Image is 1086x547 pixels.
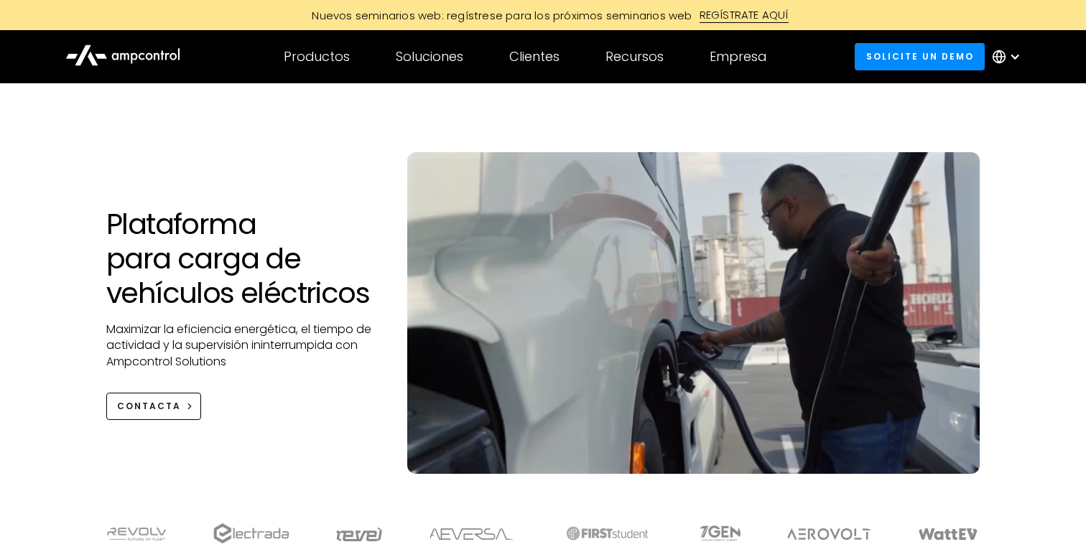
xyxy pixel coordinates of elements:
div: Clientes [509,49,560,65]
img: WattEV logo [918,528,978,540]
div: Empresa [710,49,766,65]
div: Productos [284,49,350,65]
p: Maximizar la eficiencia energética, el tiempo de actividad y la supervisión ininterrumpida con Am... [106,322,379,370]
div: CONTACTA [117,400,181,413]
img: Aerovolt Logo [786,528,872,540]
h1: Plataforma para carga de vehículos eléctricos [106,207,379,310]
div: Soluciones [396,49,463,65]
img: electrada logo [213,523,289,543]
a: CONTACTA [106,393,201,419]
div: REGÍSTRATE AQUÍ [700,7,789,23]
div: Nuevos seminarios web: regístrese para los próximos seminarios web [297,8,699,23]
a: Solicite un demo [855,43,985,70]
div: Recursos [605,49,664,65]
a: Nuevos seminarios web: regístrese para los próximos seminarios webREGÍSTRATE AQUÍ [220,7,866,23]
